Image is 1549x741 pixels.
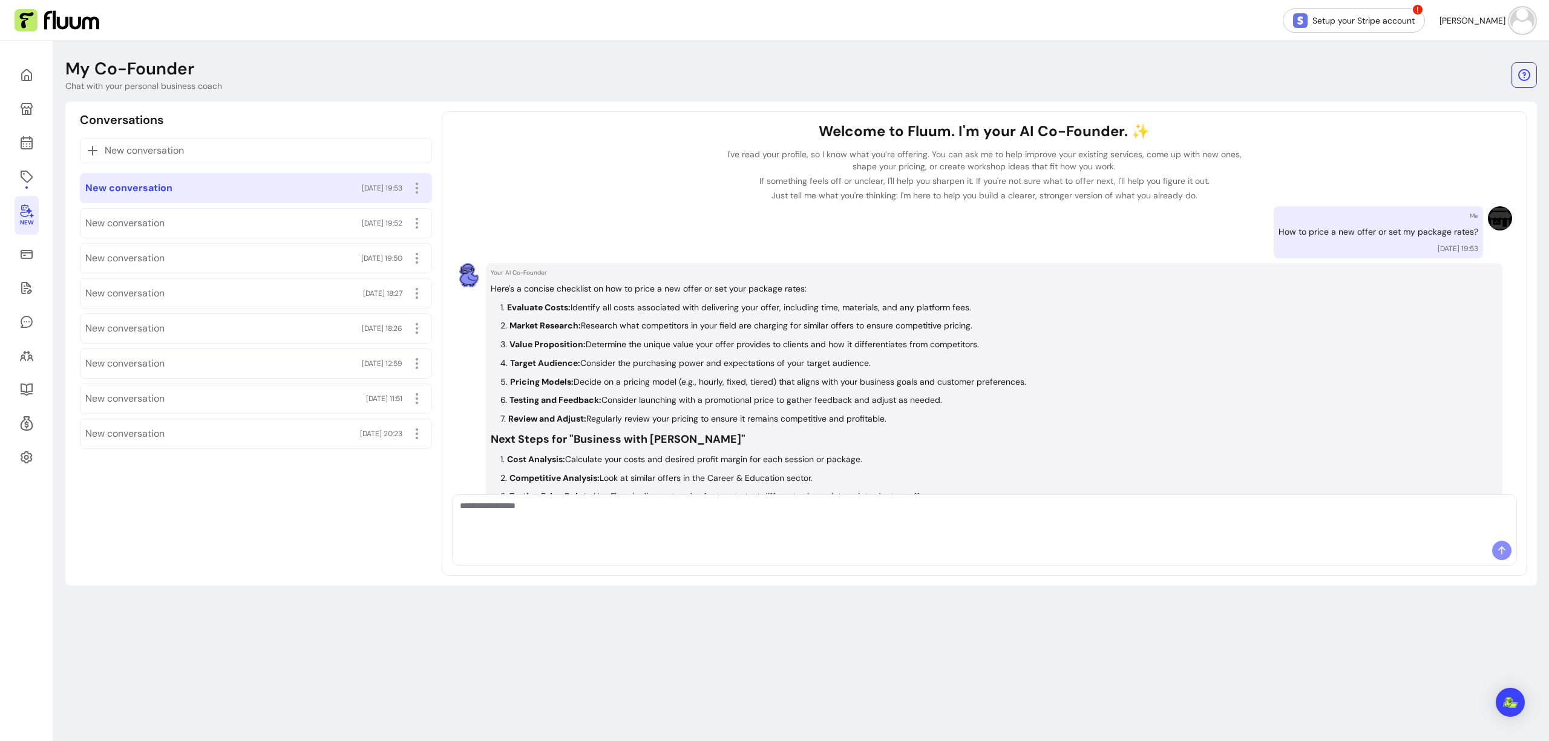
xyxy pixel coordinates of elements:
[15,443,39,472] a: Settings
[500,393,1498,407] li: Consider launching with a promotional price to gather feedback and adjust as needed.
[500,375,1498,389] li: Decide on a pricing model (e.g., hourly, fixed, tiered) that aligns with your business goals and ...
[65,80,222,92] p: Chat with your personal business coach
[1488,206,1512,230] img: Provider image
[510,376,574,387] strong: Pricing Models:
[105,143,184,158] span: New conversation
[15,9,99,32] img: Fluum Logo
[85,391,165,406] span: New conversation
[85,216,165,230] span: New conversation
[721,148,1248,172] p: I've read your profile, so I know what you’re offering. You can ask me to help improve your exist...
[1439,8,1534,33] button: avatar[PERSON_NAME]
[500,452,1498,466] li: Calculate your costs and desired profit margin for each session or package.
[85,356,165,371] span: New conversation
[509,339,586,350] strong: Value Proposition:
[15,307,39,336] a: My Messages
[80,111,163,128] p: Conversations
[721,189,1248,201] p: Just tell me what you're thinking: I'm here to help you build a clearer, stronger version of what...
[1438,244,1478,253] p: [DATE] 19:53
[457,263,481,287] img: AI Co-Founder avatar
[15,341,39,370] a: Clients
[721,175,1248,187] p: If something feels off or unclear, I'll help you sharpen it. If you're not sure what to offer nex...
[509,491,594,501] strong: Testing Price Points:
[509,320,581,331] strong: Market Research:
[1283,8,1425,33] a: Setup your Stripe account
[491,268,1498,277] p: Your AI Co-Founder
[15,409,39,438] a: Refer & Earn
[500,301,1498,315] li: Identify all costs associated with delivering your offer, including time, materials, and any plat...
[361,253,402,263] span: [DATE] 19:50
[509,472,600,483] strong: Competitive Analysis:
[85,321,165,336] span: New conversation
[85,286,165,301] span: New conversation
[360,429,402,439] span: [DATE] 20:23
[507,454,565,465] strong: Cost Analysis:
[500,489,1498,503] li: Use Fluum's discount codes feature to test different price points or introductory offers.
[510,357,580,368] strong: Target Audience:
[500,412,1498,426] li: Regularly review your pricing to ensure it remains competitive and profitable.
[85,251,165,266] span: New conversation
[500,471,1498,485] li: Look at similar offers in the Career & Education sector.
[500,319,1498,333] li: Research what competitors in your field are charging for similar offers to ensure competitive pri...
[366,394,402,403] span: [DATE] 11:51
[85,181,172,195] span: New conversation
[721,122,1248,141] h1: Welcome to Fluum. I'm your AI Co-Founder. ✨
[491,282,1498,296] p: Here's a concise checklist on how to price a new offer or set your package rates:
[362,324,402,333] span: [DATE] 18:26
[85,426,165,441] span: New conversation
[15,196,39,235] a: New
[65,58,194,80] p: My Co-Founder
[460,500,1509,536] textarea: Ask me anything...
[1496,688,1525,717] div: Open Intercom Messenger
[15,94,39,123] a: My Page
[500,356,1498,370] li: Consider the purchasing power and expectations of your target audience.
[1412,4,1424,16] span: !
[15,128,39,157] a: Calendar
[508,413,586,424] strong: Review and Adjust:
[15,273,39,302] a: Waivers
[15,60,39,90] a: Home
[1439,15,1505,27] span: [PERSON_NAME]
[491,431,1498,448] h3: Next Steps for "Business with [PERSON_NAME]"
[15,375,39,404] a: Resources
[15,240,39,269] a: Sales
[1293,13,1308,28] img: Stripe Icon
[500,338,1498,351] li: Determine the unique value your offer provides to clients and how it differentiates from competit...
[1470,211,1478,220] p: Me
[507,302,571,313] strong: Evaluate Costs:
[15,162,39,191] a: Offerings
[363,289,402,298] span: [DATE] 18:27
[1279,225,1478,239] p: How to price a new offer or set my package rates?
[1510,8,1534,33] img: avatar
[362,359,402,368] span: [DATE] 12:59
[20,219,33,227] span: New
[362,183,402,193] span: [DATE] 19:53
[362,218,402,228] span: [DATE] 19:52
[509,394,601,405] strong: Testing and Feedback:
